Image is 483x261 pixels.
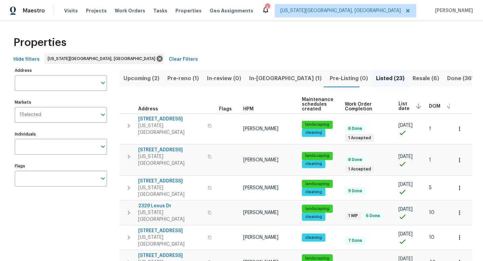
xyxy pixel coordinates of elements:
[243,210,278,215] span: [PERSON_NAME]
[138,116,204,122] span: [STREET_ADDRESS]
[429,235,434,240] span: 10
[44,53,164,64] div: [US_STATE][GEOGRAPHIC_DATA], [GEOGRAPHIC_DATA]
[138,122,204,136] span: [US_STATE][GEOGRAPHIC_DATA]
[413,74,439,83] span: Resale (6)
[13,55,40,64] span: Hide filters
[210,7,253,14] span: Geo Assignments
[345,126,365,132] span: 6 Done
[243,107,254,111] span: HPM
[243,186,278,190] span: [PERSON_NAME]
[98,110,108,119] button: Open
[166,53,201,66] button: Clear Filters
[345,102,387,111] span: Work Order Completion
[429,126,431,131] span: 1
[303,206,332,212] span: landscaping
[243,158,278,162] span: [PERSON_NAME]
[86,7,107,14] span: Projects
[345,238,365,244] span: 7 Done
[398,102,410,111] span: List date
[345,188,365,194] span: 9 Done
[115,7,145,14] span: Work Orders
[447,74,476,83] span: Done (361)
[138,203,204,209] span: 2329 Lexus Dr
[398,207,413,212] span: [DATE]
[138,107,158,111] span: Address
[169,55,198,64] span: Clear Filters
[219,107,232,111] span: Flags
[429,158,431,162] span: 1
[398,154,413,159] span: [DATE]
[19,112,41,118] span: 1 Selected
[138,178,204,185] span: [STREET_ADDRESS]
[138,147,204,153] span: [STREET_ADDRESS]
[138,252,204,259] span: [STREET_ADDRESS]
[303,122,332,127] span: landscaping
[153,8,167,13] span: Tasks
[345,157,365,163] span: 8 Done
[303,181,332,187] span: landscaping
[11,53,42,66] button: Hide filters
[429,210,434,215] span: 10
[398,182,413,187] span: [DATE]
[303,189,325,195] span: cleaning
[243,235,278,240] span: [PERSON_NAME]
[330,74,368,83] span: Pre-Listing (0)
[138,234,204,248] span: [US_STATE][GEOGRAPHIC_DATA]
[243,126,278,131] span: [PERSON_NAME]
[376,74,405,83] span: Listed (23)
[345,213,361,219] span: 1 WIP
[15,68,107,72] label: Address
[123,74,159,83] span: Upcoming (2)
[249,74,322,83] span: In-[GEOGRAPHIC_DATA] (1)
[398,232,413,237] span: [DATE]
[302,97,333,111] span: Maintenance schedules created
[15,132,107,136] label: Individuals
[15,100,107,104] label: Markets
[13,39,66,46] span: Properties
[429,104,440,109] span: DOM
[303,161,325,167] span: cleaning
[15,164,107,168] label: Flags
[345,166,374,172] span: 1 Accepted
[48,55,158,62] span: [US_STATE][GEOGRAPHIC_DATA], [GEOGRAPHIC_DATA]
[303,130,325,136] span: cleaning
[98,78,108,88] button: Open
[138,209,204,223] span: [US_STATE][GEOGRAPHIC_DATA]
[175,7,202,14] span: Properties
[280,7,401,14] span: [US_STATE][GEOGRAPHIC_DATA], [GEOGRAPHIC_DATA]
[64,7,78,14] span: Visits
[345,135,374,141] span: 1 Accepted
[265,4,270,11] div: 4
[303,214,325,220] span: cleaning
[138,153,204,167] span: [US_STATE][GEOGRAPHIC_DATA]
[138,185,204,198] span: [US_STATE][GEOGRAPHIC_DATA]
[432,7,473,14] span: [PERSON_NAME]
[98,174,108,183] button: Open
[207,74,241,83] span: In-review (0)
[303,235,325,241] span: cleaning
[429,186,432,190] span: 5
[363,213,383,219] span: 6 Done
[398,123,413,128] span: [DATE]
[138,227,204,234] span: [STREET_ADDRESS]
[23,7,45,14] span: Maestro
[98,142,108,151] button: Open
[303,153,332,159] span: landscaping
[167,74,199,83] span: Pre-reno (1)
